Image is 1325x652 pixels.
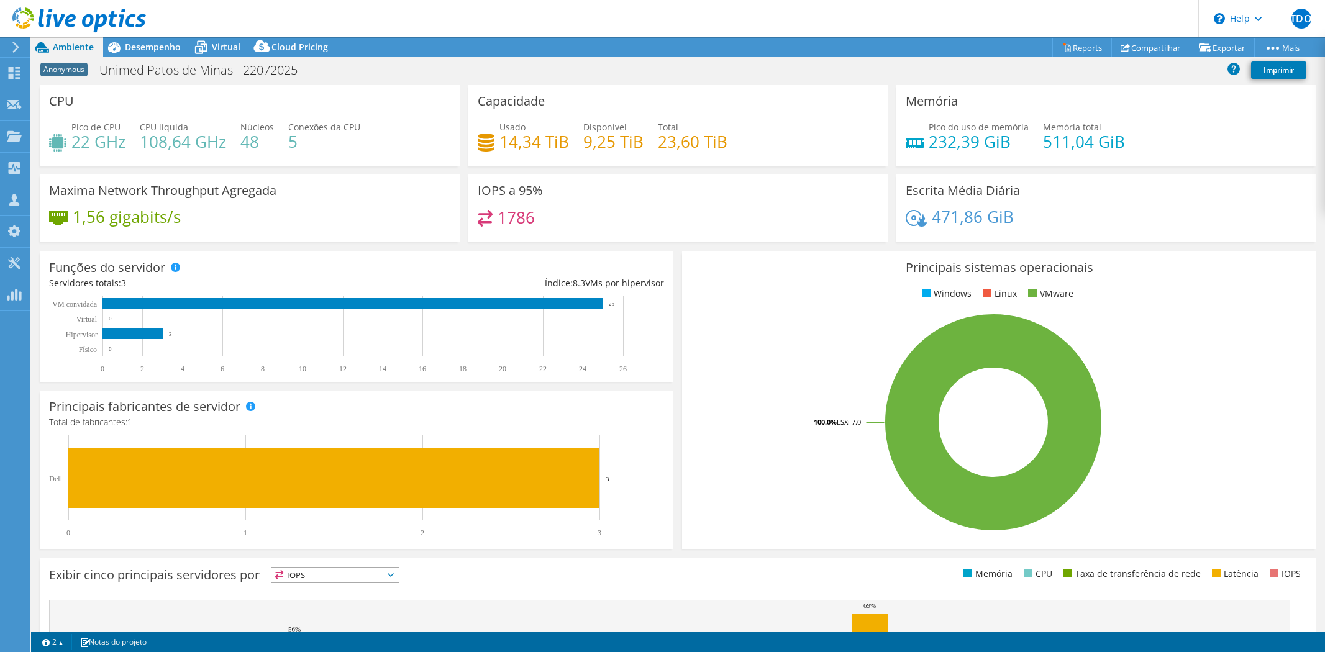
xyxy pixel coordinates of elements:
[658,121,678,133] span: Total
[379,364,386,373] text: 14
[34,634,72,650] a: 2
[1025,287,1073,301] li: VMware
[929,121,1029,133] span: Pico do uso de memória
[499,121,526,133] span: Usado
[929,135,1029,148] h4: 232,39 GiB
[53,41,94,53] span: Ambiente
[1209,567,1259,581] li: Latência
[1052,38,1112,57] a: Reports
[79,345,97,354] tspan: Físico
[127,416,132,428] span: 1
[619,364,627,373] text: 26
[140,364,144,373] text: 2
[932,210,1014,224] h4: 471,86 GiB
[609,301,615,307] text: 25
[40,63,88,76] span: Anonymous
[49,184,276,197] h3: Maxima Network Throughput Agregada
[49,474,62,483] text: Dell
[1043,121,1101,133] span: Memória total
[271,568,399,582] span: IOPS
[814,417,837,427] tspan: 100.0%
[498,211,535,224] h4: 1786
[261,364,265,373] text: 8
[606,475,609,482] text: 3
[212,41,240,53] span: Virtual
[288,625,301,633] text: 56%
[66,330,98,339] text: Hipervisor
[71,121,121,133] span: Pico de CPU
[49,400,240,414] h3: Principais fabricantes de servidor
[1111,38,1190,57] a: Compartilhar
[288,121,360,133] span: Conexões da CPU
[1214,13,1225,24] svg: \n
[49,276,357,290] div: Servidores totais:
[71,634,155,650] a: Notas do projeto
[478,184,543,197] h3: IOPS a 95%
[288,135,360,148] h4: 5
[240,135,274,148] h4: 48
[419,364,426,373] text: 16
[49,415,664,429] h4: Total de fabricantes:
[66,528,70,537] text: 0
[459,364,467,373] text: 18
[125,41,181,53] span: Desempenho
[271,41,328,53] span: Cloud Pricing
[499,135,569,148] h4: 14,34 TiB
[919,287,972,301] li: Windows
[221,364,224,373] text: 6
[71,135,125,148] h4: 22 GHz
[101,364,104,373] text: 0
[478,94,545,108] h3: Capacidade
[573,277,585,289] span: 8.3
[140,121,188,133] span: CPU líquida
[140,135,226,148] h4: 108,64 GHz
[658,135,727,148] h4: 23,60 TiB
[339,364,347,373] text: 12
[1190,38,1255,57] a: Exportar
[109,346,112,352] text: 0
[499,364,506,373] text: 20
[49,94,74,108] h3: CPU
[1060,567,1201,581] li: Taxa de transferência de rede
[583,135,644,148] h4: 9,25 TiB
[240,121,274,133] span: Núcleos
[52,300,97,309] text: VM convidada
[1043,135,1125,148] h4: 511,04 GiB
[109,315,112,322] text: 0
[299,364,306,373] text: 10
[121,277,126,289] span: 3
[1267,567,1301,581] li: IOPS
[49,261,165,274] h3: Funções do servidor
[579,364,586,373] text: 24
[906,184,1020,197] h3: Escrita Média Diária
[837,417,861,427] tspan: ESXi 7.0
[1291,9,1311,29] span: JTDOJ
[73,210,181,224] h4: 1,56 gigabits/s
[598,528,601,537] text: 3
[583,121,627,133] span: Disponível
[76,315,98,324] text: Virtual
[539,364,547,373] text: 22
[1021,567,1052,581] li: CPU
[169,331,172,337] text: 3
[94,63,317,77] h1: Unimed Patos de Minas - 22072025
[960,567,1013,581] li: Memória
[1254,38,1309,57] a: Mais
[980,287,1017,301] li: Linux
[863,602,876,609] text: 69%
[357,276,664,290] div: Índice: VMs por hipervisor
[244,528,247,537] text: 1
[691,261,1306,274] h3: Principais sistemas operacionais
[181,364,184,373] text: 4
[421,528,424,537] text: 2
[906,94,958,108] h3: Memória
[1251,61,1306,79] a: Imprimir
